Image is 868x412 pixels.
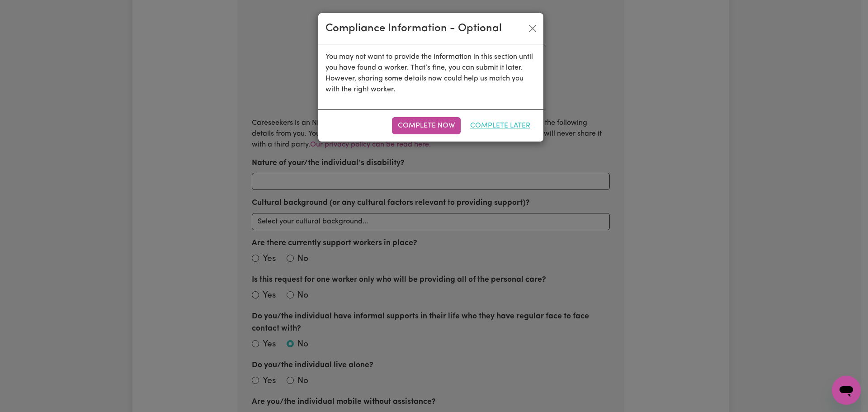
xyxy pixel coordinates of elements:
[325,20,502,37] div: Compliance Information - Optional
[392,117,461,134] button: Complete Now
[325,52,536,95] p: You may not want to provide the information in this section until you have found a worker. That’s...
[832,376,861,405] iframe: Button to launch messaging window
[464,117,536,134] button: Complete Later
[525,21,540,36] button: Close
